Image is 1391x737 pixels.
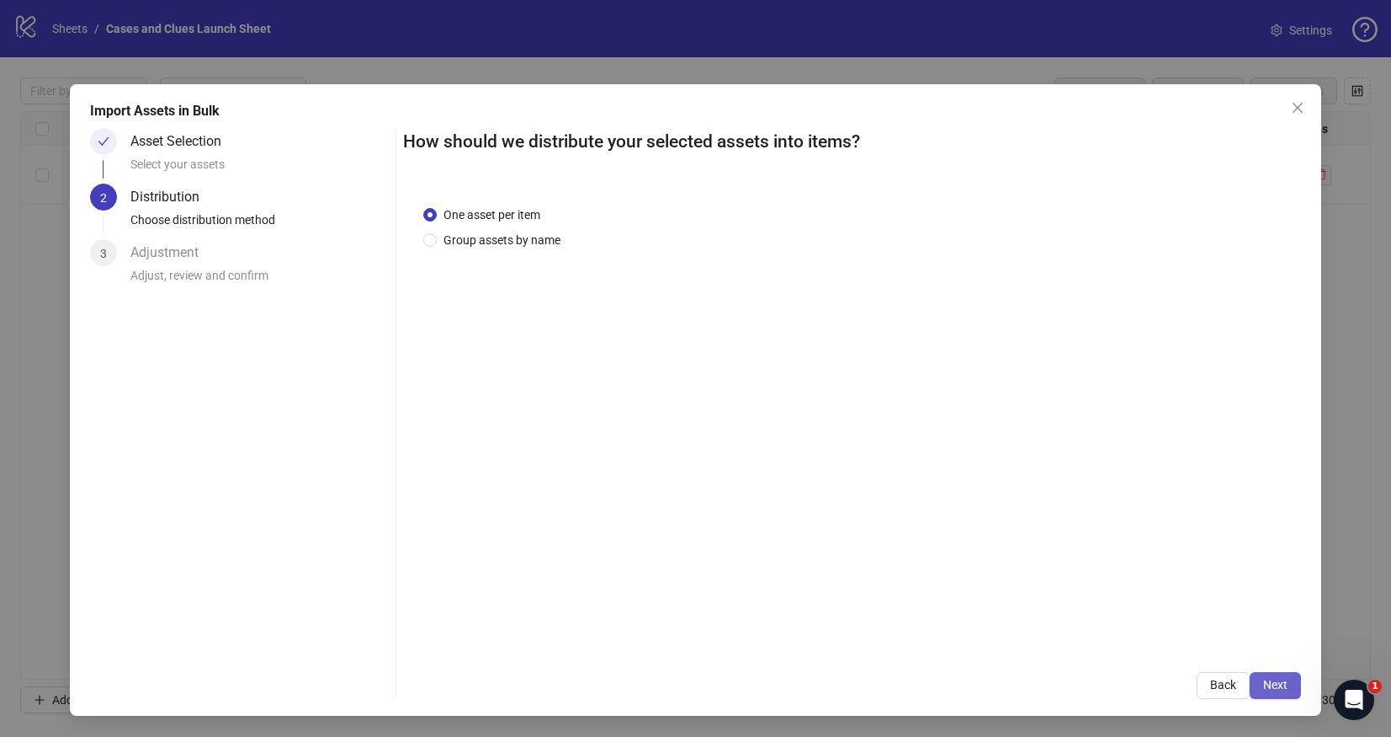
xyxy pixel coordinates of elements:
div: Asset Selection [130,128,235,155]
button: Back [1197,672,1250,699]
span: 1 [1368,680,1382,693]
div: Distribution [130,184,213,211]
div: Select your assets [130,155,390,184]
div: Choose distribution method [130,211,390,239]
span: Back [1210,678,1236,692]
span: Next [1263,678,1287,692]
span: close [1291,101,1304,115]
span: Group assets by name [437,231,567,249]
button: Close [1284,94,1311,121]
h2: How should we distribute your selected assets into items? [403,128,1301,156]
div: Adjustment [130,239,212,266]
span: One asset per item [437,206,547,224]
span: check [98,136,109,147]
span: 2 [100,191,107,205]
iframe: Intercom live chat [1334,680,1374,720]
div: Adjust, review and confirm [130,266,390,295]
button: Next [1250,672,1301,699]
span: 3 [100,247,107,260]
div: Import Assets in Bulk [90,101,1302,121]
